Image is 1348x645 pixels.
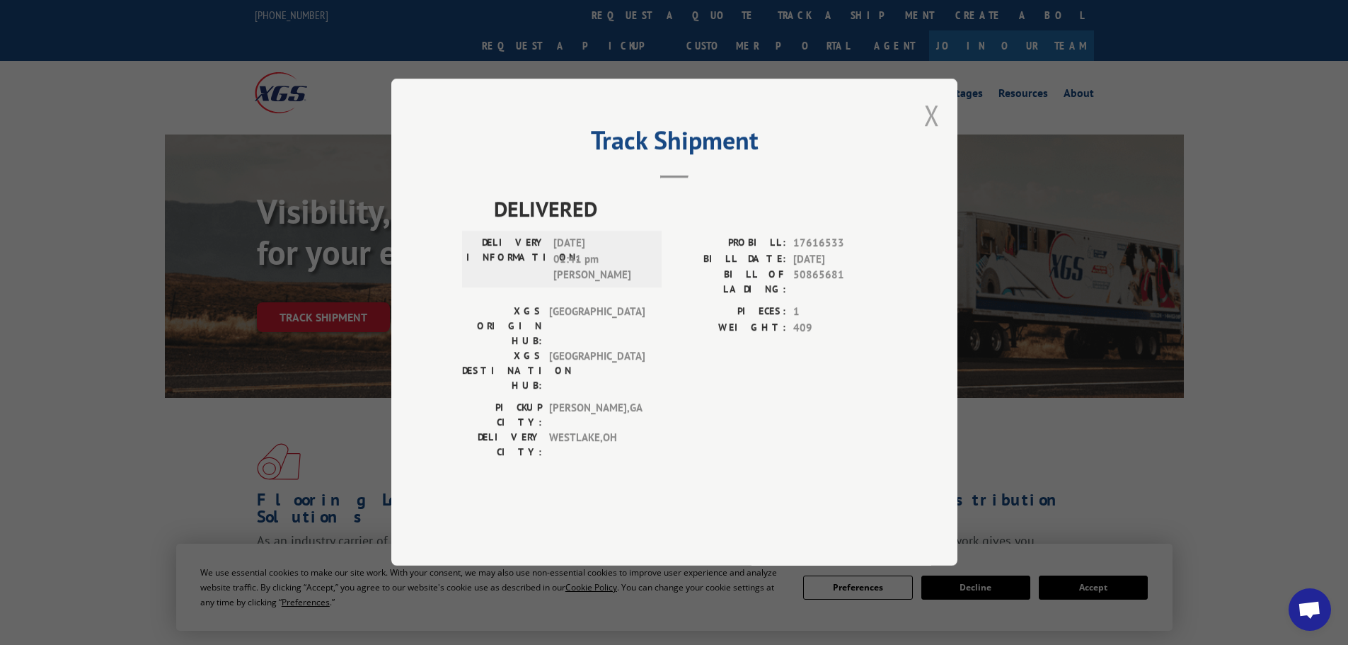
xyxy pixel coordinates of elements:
[1289,588,1331,631] div: Open chat
[462,349,542,394] label: XGS DESTINATION HUB:
[549,401,645,430] span: [PERSON_NAME] , GA
[674,268,786,297] label: BILL OF LADING:
[674,251,786,268] label: BILL DATE:
[462,130,887,157] h2: Track Shipment
[466,236,546,284] label: DELIVERY INFORMATION:
[553,236,649,284] span: [DATE] 01:41 pm [PERSON_NAME]
[549,304,645,349] span: [GEOGRAPHIC_DATA]
[462,304,542,349] label: XGS ORIGIN HUB:
[793,304,887,321] span: 1
[462,401,542,430] label: PICKUP CITY:
[793,268,887,297] span: 50865681
[674,236,786,252] label: PROBILL:
[549,430,645,460] span: WESTLAKE , OH
[793,236,887,252] span: 17616533
[793,320,887,336] span: 409
[793,251,887,268] span: [DATE]
[494,193,887,225] span: DELIVERED
[924,96,940,134] button: Close modal
[674,304,786,321] label: PIECES:
[462,430,542,460] label: DELIVERY CITY:
[549,349,645,394] span: [GEOGRAPHIC_DATA]
[674,320,786,336] label: WEIGHT:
